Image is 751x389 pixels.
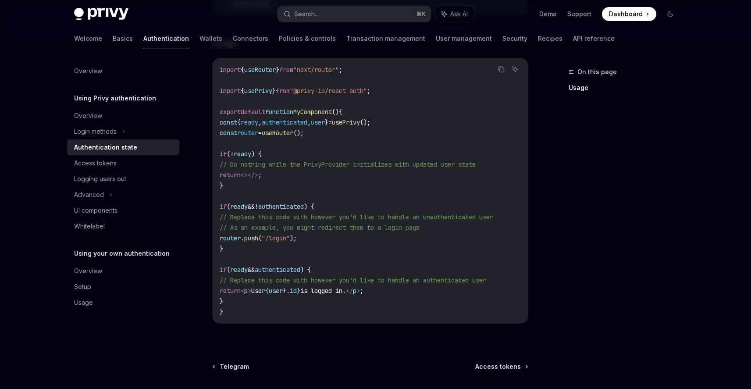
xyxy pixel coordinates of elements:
span: </ [346,287,353,295]
span: () [332,108,339,116]
span: ; [258,171,262,179]
span: < [241,287,244,295]
a: Setup [67,279,179,295]
span: "/login" [262,234,290,242]
span: ready [241,118,258,126]
div: Logging users out [74,174,126,184]
a: Logging users out [67,171,179,187]
span: if [220,150,227,158]
div: Overview [74,111,102,121]
button: Copy the contents from the code block [495,64,507,75]
span: , [258,118,262,126]
span: ready [230,266,248,274]
span: "@privy-io/react-auth" [290,87,367,95]
img: dark logo [74,8,128,20]
span: authenticated [262,118,307,126]
div: Search... [294,9,319,19]
div: Advanced [74,189,104,200]
a: Authentication [143,28,189,49]
a: Demo [539,10,557,18]
a: Overview [67,63,179,79]
span: ! [230,150,234,158]
span: } [276,66,279,74]
button: Ask AI [509,64,521,75]
span: router [220,234,241,242]
span: usePrivy [332,118,360,126]
span: Telegram [220,362,249,371]
span: { [339,108,342,116]
span: > [248,287,251,295]
span: . [241,234,244,242]
span: p [353,287,356,295]
span: } [220,245,223,253]
span: user [269,287,283,295]
div: UI components [74,205,117,216]
a: Overview [67,108,179,124]
span: { [265,287,269,295]
span: push [244,234,258,242]
span: ) { [251,150,262,158]
span: router [237,129,258,137]
span: function [265,108,293,116]
a: Dashboard [602,7,656,21]
span: import [220,87,241,95]
a: Whitelabel [67,218,179,234]
span: ! [255,203,258,211]
span: return [220,171,241,179]
span: default [241,108,265,116]
a: Transaction management [346,28,425,49]
span: ); [290,234,297,242]
div: Access tokens [74,158,117,168]
span: authenticated [258,203,304,211]
a: Wallets [199,28,222,49]
a: UI components [67,203,179,218]
span: const [220,129,237,137]
button: Toggle dark mode [663,7,677,21]
h5: Using your own authentication [74,248,170,259]
span: // As an example, you might redirect them to a login page [220,224,420,232]
span: ; [367,87,370,95]
span: p [244,287,248,295]
a: Usage [569,81,684,95]
span: , [307,118,311,126]
div: Usage [74,297,93,308]
span: if [220,203,227,211]
a: User management [436,28,492,49]
span: is logged in. [300,287,346,295]
div: Setup [74,282,91,292]
div: Overview [74,66,102,76]
span: "next/router" [293,66,339,74]
span: } [220,297,223,305]
h5: Using Privy authentication [74,93,156,103]
span: const [220,118,237,126]
span: // Do nothing while the PrivyProvider initializes with updated user state [220,161,476,168]
a: Access tokens [475,362,527,371]
span: <></> [241,171,258,179]
div: Authentication state [74,142,137,153]
span: // Replace this code with however you'd like to handle an unauthenticated user [220,213,493,221]
a: Policies & controls [279,28,336,49]
span: return [220,287,241,295]
span: = [258,129,262,137]
span: usePrivy [244,87,272,95]
span: MyComponent [293,108,332,116]
a: API reference [573,28,615,49]
span: && [248,266,255,274]
span: authenticated [255,266,300,274]
span: id [290,287,297,295]
span: User [251,287,265,295]
a: Welcome [74,28,102,49]
a: Telegram [213,362,249,371]
a: Security [502,28,527,49]
a: Overview [67,263,179,279]
span: from [276,87,290,95]
span: ⌘ K [416,11,426,18]
span: (); [293,129,304,137]
a: Usage [67,295,179,310]
span: { [237,118,241,126]
span: // Replace this code with however you'd like to handle an authenticated user [220,276,486,284]
span: useRouter [244,66,276,74]
span: (); [360,118,370,126]
span: && [248,203,255,211]
div: Login methods [74,126,117,137]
